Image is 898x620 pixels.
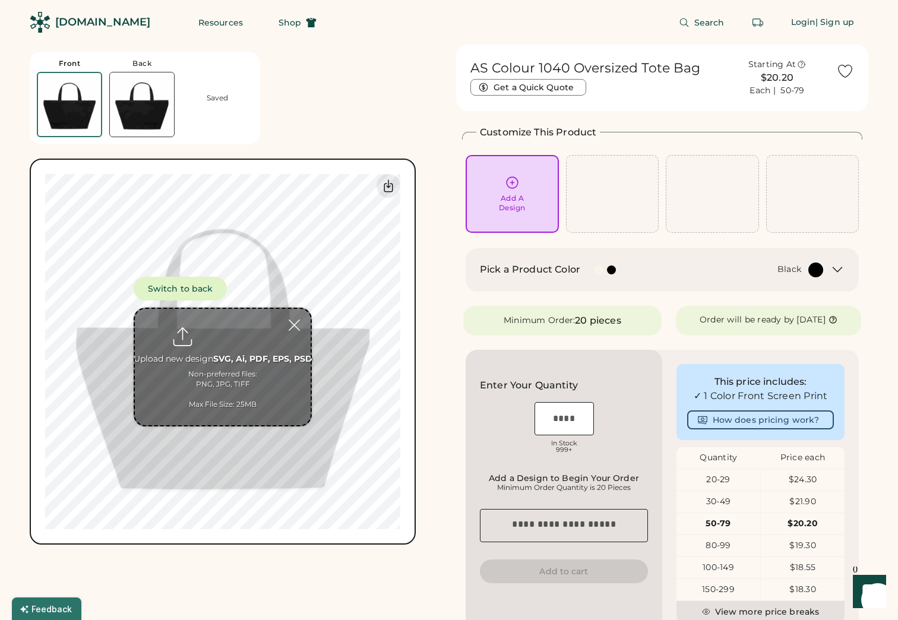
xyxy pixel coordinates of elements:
[184,11,257,34] button: Resources
[38,73,101,136] img: AS Colour 1040 Black Front Thumbnail
[30,12,50,33] img: Rendered Logo - Screens
[748,59,796,71] div: Starting At
[694,18,725,27] span: Search
[213,353,312,364] strong: SVG, Ai, PDF, EPS, PSD
[676,584,760,596] div: 150-299
[59,59,81,68] div: Front
[470,60,700,77] h1: AS Colour 1040 Oversized Tote Bag
[279,18,301,27] span: Shop
[55,15,150,30] div: [DOMAIN_NAME]
[483,473,644,483] div: Add a Design to Begin Your Order
[480,125,596,140] h2: Customize This Product
[750,85,804,97] div: Each | 50-79
[470,79,586,96] button: Get a Quick Quote
[377,174,400,198] div: Download Front Mockup
[761,496,845,508] div: $21.90
[134,277,227,300] button: Switch to back
[761,584,845,596] div: $18.30
[504,315,576,327] div: Minimum Order:
[207,93,228,103] div: Saved
[132,59,151,68] div: Back
[665,11,739,34] button: Search
[480,378,578,393] h2: Enter Your Quantity
[761,562,845,574] div: $18.55
[796,314,826,326] div: [DATE]
[676,562,760,574] div: 100-149
[134,353,312,365] div: Upload new design
[761,540,845,552] div: $19.30
[480,559,648,583] button: Add to cart
[761,452,845,464] div: Price each
[535,440,594,453] div: In Stock 999+
[110,72,174,137] img: AS Colour 1040 Black Back Thumbnail
[700,314,795,326] div: Order will be ready by
[480,262,580,277] h2: Pick a Product Color
[676,452,761,464] div: Quantity
[676,496,760,508] div: 30-49
[687,410,834,429] button: How does pricing work?
[676,540,760,552] div: 80-99
[676,518,760,530] div: 50-79
[777,264,801,276] div: Black
[791,17,816,29] div: Login
[725,71,829,85] div: $20.20
[687,375,834,389] div: This price includes:
[761,474,845,486] div: $24.30
[842,567,893,618] iframe: Front Chat
[499,194,526,213] div: Add A Design
[575,314,621,328] div: 20 pieces
[264,11,331,34] button: Shop
[746,11,770,34] button: Retrieve an order
[687,389,834,403] div: ✓ 1 Color Front Screen Print
[483,483,644,492] div: Minimum Order Quantity is 20 Pieces
[761,518,845,530] div: $20.20
[815,17,854,29] div: | Sign up
[676,474,760,486] div: 20-29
